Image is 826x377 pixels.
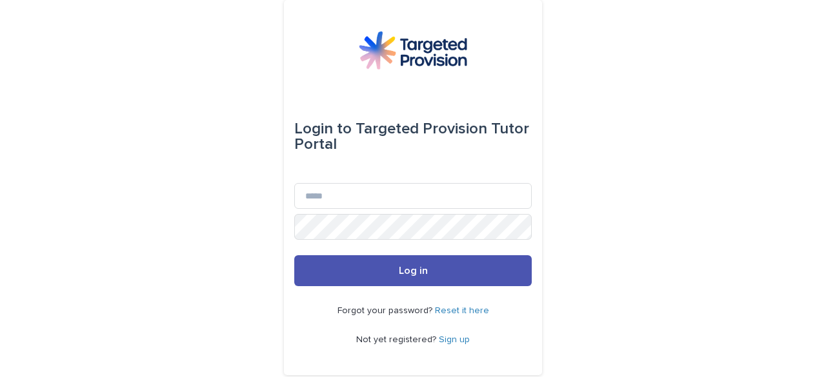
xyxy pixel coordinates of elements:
span: Login to [294,121,352,137]
span: Forgot your password? [337,306,435,315]
img: M5nRWzHhSzIhMunXDL62 [359,31,467,70]
span: Not yet registered? [356,335,439,344]
div: Targeted Provision Tutor Portal [294,111,532,162]
a: Reset it here [435,306,489,315]
button: Log in [294,255,532,286]
span: Log in [399,266,428,276]
a: Sign up [439,335,470,344]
